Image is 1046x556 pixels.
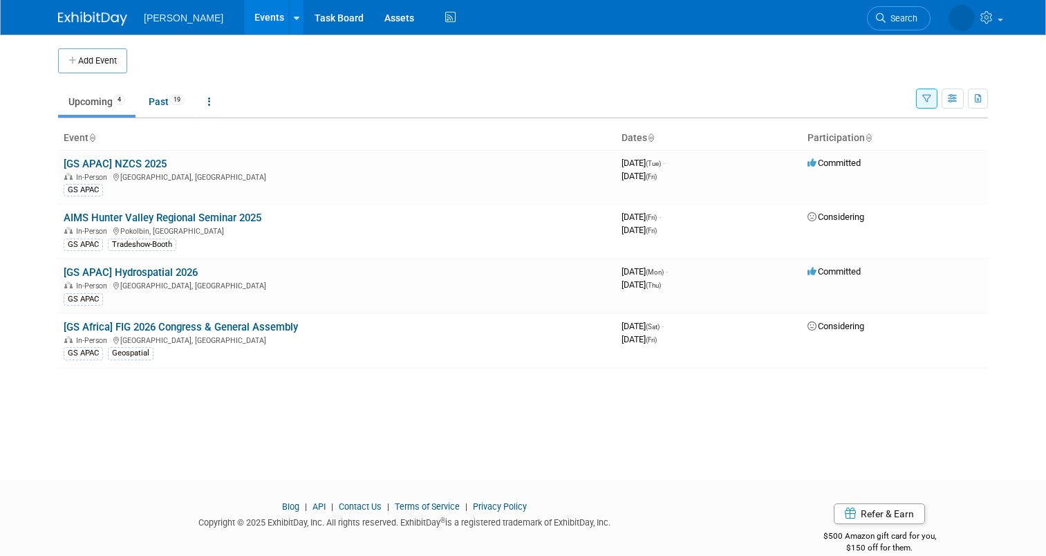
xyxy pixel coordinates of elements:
a: [GS APAC] NZCS 2025 [64,158,167,170]
a: Blog [282,501,299,512]
div: [GEOGRAPHIC_DATA], [GEOGRAPHIC_DATA] [64,334,610,345]
div: GS APAC [64,184,103,196]
a: Sort by Event Name [88,132,95,143]
a: Sort by Start Date [647,132,654,143]
span: 19 [169,95,185,105]
span: (Fri) [646,173,657,180]
img: In-Person Event [64,281,73,288]
span: (Fri) [646,227,657,234]
sup: ® [440,517,445,524]
a: [GS Africa] FIG 2026 Congress & General Assembly [64,321,298,333]
span: (Tue) [646,160,661,167]
th: Event [58,127,616,150]
a: Search [867,6,931,30]
div: GS APAC [64,239,103,251]
span: [DATE] [622,279,661,290]
a: Refer & Earn [834,503,925,524]
div: GS APAC [64,347,103,360]
th: Participation [802,127,988,150]
div: [GEOGRAPHIC_DATA], [GEOGRAPHIC_DATA] [64,279,610,290]
div: Copyright © 2025 ExhibitDay, Inc. All rights reserved. ExhibitDay is a registered trademark of Ex... [58,513,750,529]
span: - [663,158,665,168]
span: In-Person [76,173,111,182]
span: Committed [807,266,861,277]
span: [DATE] [622,225,657,235]
span: - [662,321,664,331]
div: $500 Amazon gift card for you, [771,521,988,553]
a: Contact Us [339,501,382,512]
a: Terms of Service [395,501,460,512]
div: Geospatial [108,347,153,360]
div: Tradeshow-Booth [108,239,176,251]
span: (Mon) [646,268,664,276]
span: Considering [807,321,864,331]
span: [DATE] [622,266,668,277]
th: Dates [616,127,802,150]
span: Considering [807,212,864,222]
span: In-Person [76,336,111,345]
span: In-Person [76,227,111,236]
span: (Thu) [646,281,661,289]
img: Alexandra Hall [949,5,975,31]
img: In-Person Event [64,227,73,234]
a: [GS APAC] Hydrospatial 2026 [64,266,198,279]
span: | [301,501,310,512]
span: (Fri) [646,336,657,344]
a: AIMS Hunter Valley Regional Seminar 2025 [64,212,261,224]
span: | [462,501,471,512]
span: 4 [113,95,125,105]
a: Privacy Policy [473,501,527,512]
a: Sort by Participation Type [865,132,872,143]
span: | [384,501,393,512]
span: Search [886,13,917,24]
a: API [312,501,326,512]
img: In-Person Event [64,173,73,180]
span: - [659,212,661,222]
div: Pokolbin, [GEOGRAPHIC_DATA] [64,225,610,236]
span: [DATE] [622,158,665,168]
button: Add Event [58,48,127,73]
div: [GEOGRAPHIC_DATA], [GEOGRAPHIC_DATA] [64,171,610,182]
a: Past19 [138,89,195,115]
span: (Sat) [646,323,660,331]
div: GS APAC [64,293,103,306]
span: [DATE] [622,171,657,181]
span: Committed [807,158,861,168]
div: $150 off for them. [771,542,988,554]
span: [DATE] [622,321,664,331]
span: - [666,266,668,277]
img: In-Person Event [64,336,73,343]
span: [DATE] [622,334,657,344]
span: (Fri) [646,214,657,221]
span: [DATE] [622,212,661,222]
span: | [328,501,337,512]
img: ExhibitDay [58,12,127,26]
span: [PERSON_NAME] [144,12,223,24]
a: Upcoming4 [58,89,136,115]
span: In-Person [76,281,111,290]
